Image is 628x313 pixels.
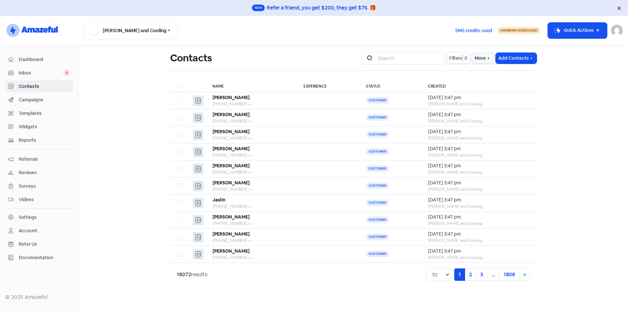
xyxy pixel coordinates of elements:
span: Customer [366,148,389,155]
span: Customer [366,251,389,257]
div: [DATE] 3:47 pm [428,145,530,152]
div: Account [19,227,37,234]
div: [PHONE_NUMBER] <> [213,101,291,107]
span: SMS credits used [455,27,492,34]
a: 2 [465,268,476,281]
div: [PHONE_NUMBER] <> [213,169,291,175]
a: Account [5,225,73,237]
a: Widgets [5,121,73,133]
div: Refer a friend, you get $200, they get $75. 🎁 [267,4,376,12]
th: Name [206,79,297,92]
b: [PERSON_NAME] [213,231,250,237]
span: Customer [366,165,389,172]
div: [PERSON_NAME] and Cooling [428,118,530,124]
a: Documentation [5,252,73,264]
a: SMS credits used [450,27,498,33]
a: ... [487,268,500,281]
button: Add Contacts [496,53,537,64]
span: 0 [463,55,467,62]
th: Created [421,79,537,92]
div: [PHONE_NUMBER] <> [213,203,291,209]
div: [PERSON_NAME] and Cooling [428,186,530,192]
strong: 18072 [177,271,191,278]
div: [PERSON_NAME] and Cooling [428,220,530,226]
div: [PERSON_NAME] and Cooling [428,135,530,141]
div: [PERSON_NAME] and Cooling [428,203,530,209]
div: [DATE] 3:47 pm [428,94,530,101]
span: Widgets [19,123,70,130]
span: Customer [366,199,389,206]
div: [PERSON_NAME] and Cooling [428,238,530,243]
a: Videos [5,194,73,206]
a: Campaigns [5,94,73,106]
span: Templates [19,110,70,117]
span: Customer [366,97,389,104]
span: Customer [366,217,389,223]
div: [PERSON_NAME] and Cooling [428,152,530,158]
div: [PHONE_NUMBER] <> [213,186,291,192]
input: Search [374,52,445,65]
a: Next [519,268,530,281]
a: Reports [5,134,73,146]
a: 1 [454,268,465,281]
a: 3 [476,268,487,281]
span: Inbox [19,70,63,76]
div: [PHONE_NUMBER] <> [213,255,291,261]
div: [PHONE_NUMBER] <> [213,135,291,141]
a: Dashboard [5,53,73,66]
a: Sending Scheduled [498,27,540,34]
div: [PHONE_NUMBER] <> [213,238,291,243]
div: [DATE] 3:47 pm [428,231,530,238]
span: Refer Us [19,241,70,248]
b: Jaslin [213,197,225,203]
button: Quick Actions [548,23,607,38]
span: Surveys [19,183,70,190]
div: [PERSON_NAME] and Cooling [428,169,530,175]
span: New [252,5,265,11]
span: Reports [19,137,70,144]
div: [DATE] 3:47 pm [428,162,530,169]
a: Refer Us [5,238,73,250]
div: [DATE] 3:47 pm [428,214,530,220]
span: Dashboard [19,56,70,63]
span: Customer [366,182,389,189]
b: [PERSON_NAME] [213,248,250,254]
span: Videos [19,196,70,203]
div: [DATE] 3:47 pm [428,248,530,255]
b: [PERSON_NAME] [213,129,250,135]
a: Contacts [5,80,73,93]
span: Customer [366,234,389,240]
span: Campaigns [19,96,70,103]
div: [DATE] 3:47 pm [428,111,530,118]
span: Customer [366,114,389,121]
div: [PHONE_NUMBER] <> [213,152,291,158]
div: [DATE] 3:47 pm [428,197,530,203]
th: Status [359,79,421,92]
div: Settings [19,214,37,221]
button: More [472,53,494,64]
h1: Contacts [170,48,212,69]
a: Surveys [5,180,73,192]
span: Customer [366,131,389,138]
th: Experience [297,79,359,92]
span: Sending Scheduled [502,28,537,32]
span: 0 [63,70,70,76]
button: Filters0 [447,52,470,64]
b: [PERSON_NAME] [213,94,250,100]
b: [PERSON_NAME] [213,214,250,220]
div: [PHONE_NUMBER] <> [213,118,291,124]
span: » [523,271,526,278]
span: Documentation [19,254,70,261]
div: [PERSON_NAME] and Cooling [428,255,530,261]
div: [DATE] 3:47 pm [428,179,530,186]
a: Reviews [5,167,73,179]
b: [PERSON_NAME] [213,112,250,117]
span: Contacts [19,83,70,90]
b: [PERSON_NAME] [213,180,250,186]
b: [PERSON_NAME] [213,146,250,152]
a: Inbox 0 [5,67,73,79]
div: © 2025 Amazeful [5,293,73,301]
div: results [177,271,207,279]
div: [DATE] 3:47 pm [428,128,530,135]
b: [PERSON_NAME] [213,163,250,169]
